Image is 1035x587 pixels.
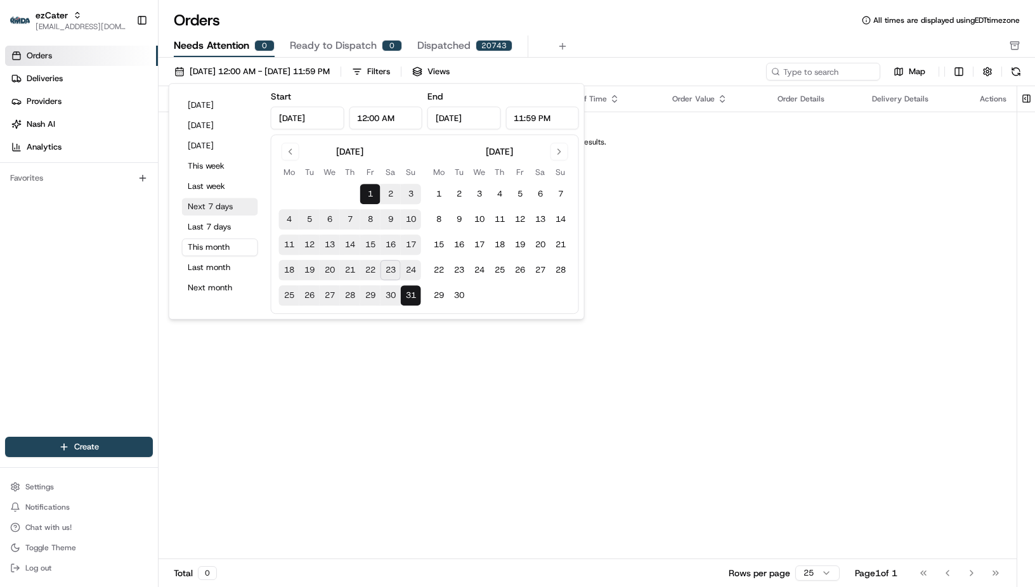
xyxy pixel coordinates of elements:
[360,184,381,204] button: 1
[340,285,360,306] button: 28
[279,235,299,255] button: 11
[427,91,443,102] label: End
[340,209,360,229] button: 7
[360,285,381,306] button: 29
[198,566,217,580] div: 0
[360,260,381,280] button: 22
[885,64,934,79] button: Map
[429,165,449,179] th: Monday
[169,63,335,81] button: [DATE] 12:00 AM - [DATE] 11:59 PM
[5,437,153,457] button: Create
[182,238,258,256] button: This month
[5,168,153,188] div: Favorites
[299,260,320,280] button: 19
[407,63,455,81] button: Views
[25,184,97,197] span: Knowledge Base
[909,66,925,77] span: Map
[27,119,55,130] span: Nash AI
[429,285,449,306] button: 29
[401,285,421,306] button: 31
[27,96,62,107] span: Providers
[530,260,550,280] button: 27
[13,185,23,195] div: 📗
[778,94,852,104] div: Order Details
[417,38,471,53] span: Dispatched
[299,209,320,229] button: 5
[5,5,131,35] button: ezCaterezCater[EMAIL_ADDRESS][DOMAIN_NAME]
[254,40,275,51] div: 0
[872,94,960,104] div: Delivery Details
[299,285,320,306] button: 26
[13,13,38,38] img: Nash
[10,16,30,25] img: ezCater
[729,567,790,579] p: Rows per page
[449,184,469,204] button: 2
[120,184,204,197] span: API Documentation
[5,114,158,134] a: Nash AI
[182,218,258,236] button: Last 7 days
[89,214,153,224] a: Powered byPylon
[855,567,897,579] div: Page 1 of 1
[510,184,530,204] button: 5
[449,165,469,179] th: Tuesday
[429,235,449,255] button: 15
[271,91,291,102] label: Start
[360,235,381,255] button: 15
[530,235,550,255] button: 20
[349,106,422,129] input: Time
[190,66,330,77] span: [DATE] 12:00 AM - [DATE] 11:59 PM
[550,209,571,229] button: 14
[33,82,209,95] input: Clear
[279,209,299,229] button: 4
[279,285,299,306] button: 25
[401,235,421,255] button: 17
[429,184,449,204] button: 1
[74,441,99,453] span: Create
[980,94,1006,104] div: Actions
[299,235,320,255] button: 12
[672,94,758,104] div: Order Value
[490,184,510,204] button: 4
[766,63,880,81] input: Type to search
[5,559,153,577] button: Log out
[36,22,126,32] span: [EMAIL_ADDRESS][DOMAIN_NAME]
[486,145,513,158] div: [DATE]
[5,137,158,157] a: Analytics
[13,121,36,144] img: 1736555255976-a54dd68f-1ca7-489b-9aae-adbdc363a1c4
[182,259,258,276] button: Last month
[449,285,469,306] button: 30
[182,96,258,114] button: [DATE]
[320,165,340,179] th: Wednesday
[182,177,258,195] button: Last week
[510,235,530,255] button: 19
[427,106,501,129] input: Date
[5,68,158,89] a: Deliveries
[102,179,209,202] a: 💻API Documentation
[429,260,449,280] button: 22
[449,209,469,229] button: 9
[429,209,449,229] button: 8
[182,198,258,216] button: Next 7 days
[27,73,63,84] span: Deliveries
[469,260,490,280] button: 24
[25,482,54,492] span: Settings
[5,478,153,496] button: Settings
[36,9,68,22] button: ezCater
[530,165,550,179] th: Saturday
[401,209,421,229] button: 10
[381,285,401,306] button: 30
[182,137,258,155] button: [DATE]
[182,279,258,297] button: Next month
[490,260,510,280] button: 25
[320,235,340,255] button: 13
[530,184,550,204] button: 6
[5,91,158,112] a: Providers
[427,66,450,77] span: Views
[13,51,231,71] p: Welcome 👋
[174,38,249,53] span: Needs Attention
[381,165,401,179] th: Saturday
[27,141,62,153] span: Analytics
[271,106,344,129] input: Date
[469,235,490,255] button: 17
[510,209,530,229] button: 12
